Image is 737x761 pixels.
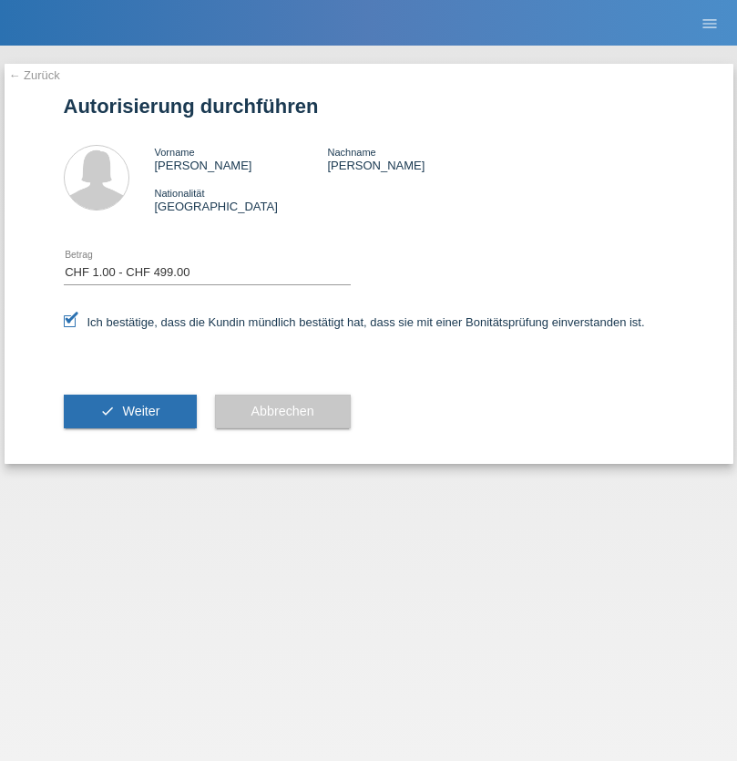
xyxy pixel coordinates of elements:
[701,15,719,33] i: menu
[9,68,60,82] a: ← Zurück
[155,188,205,199] span: Nationalität
[155,147,195,158] span: Vorname
[691,17,728,28] a: menu
[327,147,375,158] span: Nachname
[155,186,328,213] div: [GEOGRAPHIC_DATA]
[122,404,159,418] span: Weiter
[64,395,197,429] button: check Weiter
[155,145,328,172] div: [PERSON_NAME]
[100,404,115,418] i: check
[64,315,645,329] label: Ich bestätige, dass die Kundin mündlich bestätigt hat, dass sie mit einer Bonitätsprüfung einvers...
[215,395,351,429] button: Abbrechen
[64,95,674,118] h1: Autorisierung durchführen
[251,404,314,418] span: Abbrechen
[327,145,500,172] div: [PERSON_NAME]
